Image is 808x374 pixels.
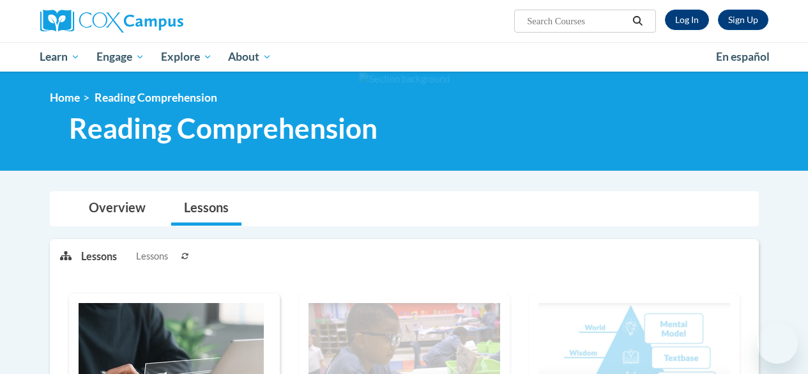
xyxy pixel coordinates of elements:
[88,42,153,72] a: Engage
[76,192,158,226] a: Overview
[40,10,270,33] a: Cox Campus
[718,10,768,30] a: Register
[96,49,144,65] span: Engage
[40,10,183,33] img: Cox Campus
[69,111,377,145] span: Reading Comprehension
[31,42,778,72] div: Main menu
[161,49,212,65] span: Explore
[220,42,280,72] a: About
[40,49,80,65] span: Learn
[757,323,798,364] iframe: Button to launch messaging window
[359,72,450,86] img: Section background
[716,50,770,63] span: En español
[665,10,709,30] a: Log In
[32,42,89,72] a: Learn
[228,49,271,65] span: About
[95,91,217,104] span: Reading Comprehension
[136,249,168,263] span: Lessons
[526,13,628,29] input: Search Courses
[708,43,778,70] a: En español
[81,249,117,263] p: Lessons
[628,13,647,29] button: Search
[171,192,241,226] a: Lessons
[50,91,80,104] a: Home
[153,42,220,72] a: Explore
